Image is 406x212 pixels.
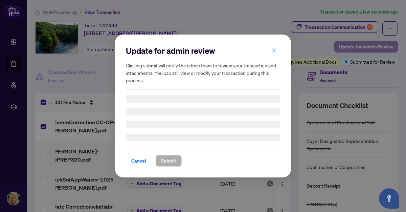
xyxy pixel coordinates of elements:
[379,188,399,209] button: Open asap
[126,155,152,167] button: Cancel
[272,48,276,53] span: close
[131,155,146,166] span: Cancel
[126,45,280,56] h2: Update for admin review
[126,62,280,84] h5: Clicking submit will notify the admin team to review your transaction and attachments. You can st...
[156,155,182,167] button: Submit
